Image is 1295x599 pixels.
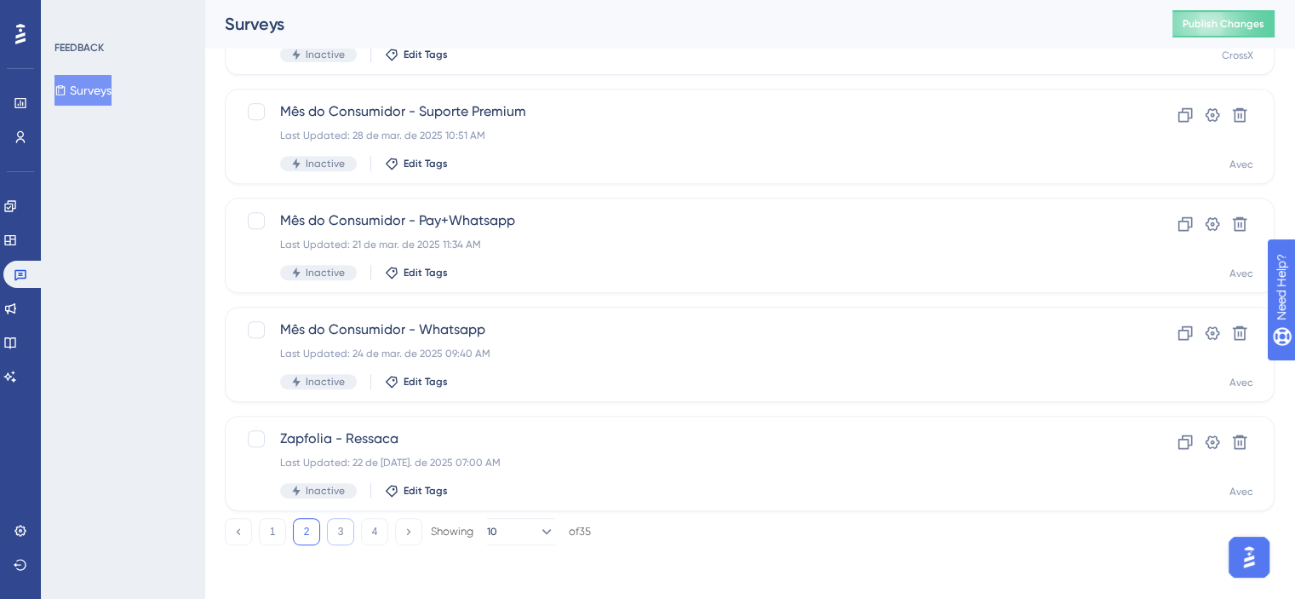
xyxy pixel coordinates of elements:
[385,484,448,498] button: Edit Tags
[569,524,591,539] div: of 35
[280,429,1083,449] span: Zapfolia - Ressaca
[280,456,1083,469] div: Last Updated: 22 de [DATE]. de 2025 07:00 AM
[306,484,345,498] span: Inactive
[1229,485,1253,498] div: Avec
[385,266,448,279] button: Edit Tags
[404,375,448,389] span: Edit Tags
[225,12,1130,36] div: Surveys
[385,157,448,170] button: Edit Tags
[1183,17,1264,31] span: Publish Changes
[487,525,497,539] span: 10
[1223,532,1275,583] iframe: UserGuiding AI Assistant Launcher
[280,129,1083,142] div: Last Updated: 28 de mar. de 2025 10:51 AM
[404,266,448,279] span: Edit Tags
[404,484,448,498] span: Edit Tags
[385,48,448,61] button: Edit Tags
[1222,49,1253,62] div: CrossX
[1229,158,1253,171] div: Avec
[280,101,1083,122] span: Mês do Consumidor - Suporte Premium
[54,75,112,106] button: Surveys
[280,320,1083,340] span: Mês do Consumidor - Whatsapp
[280,210,1083,231] span: Mês do Consumidor - Pay+Whatsapp
[361,518,388,545] button: 4
[306,266,345,279] span: Inactive
[1229,267,1253,280] div: Avec
[487,518,555,545] button: 10
[1172,10,1275,37] button: Publish Changes
[404,48,448,61] span: Edit Tags
[259,518,286,545] button: 1
[306,48,345,61] span: Inactive
[306,157,345,170] span: Inactive
[385,375,448,389] button: Edit Tags
[1229,376,1253,389] div: Avec
[280,347,1083,360] div: Last Updated: 24 de mar. de 2025 09:40 AM
[404,157,448,170] span: Edit Tags
[54,41,104,55] div: FEEDBACK
[431,524,473,539] div: Showing
[327,518,354,545] button: 3
[280,238,1083,251] div: Last Updated: 21 de mar. de 2025 11:34 AM
[40,4,106,25] span: Need Help?
[306,375,345,389] span: Inactive
[293,518,320,545] button: 2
